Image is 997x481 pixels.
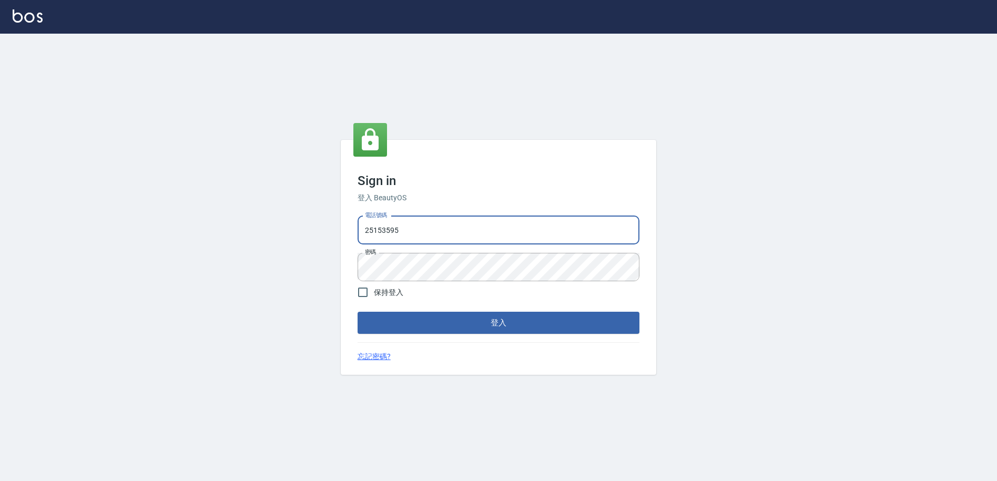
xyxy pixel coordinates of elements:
img: Logo [13,9,43,23]
h6: 登入 BeautyOS [358,192,639,203]
label: 密碼 [365,248,376,256]
button: 登入 [358,312,639,334]
label: 電話號碼 [365,211,387,219]
a: 忘記密碼? [358,351,391,362]
h3: Sign in [358,173,639,188]
span: 保持登入 [374,287,403,298]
